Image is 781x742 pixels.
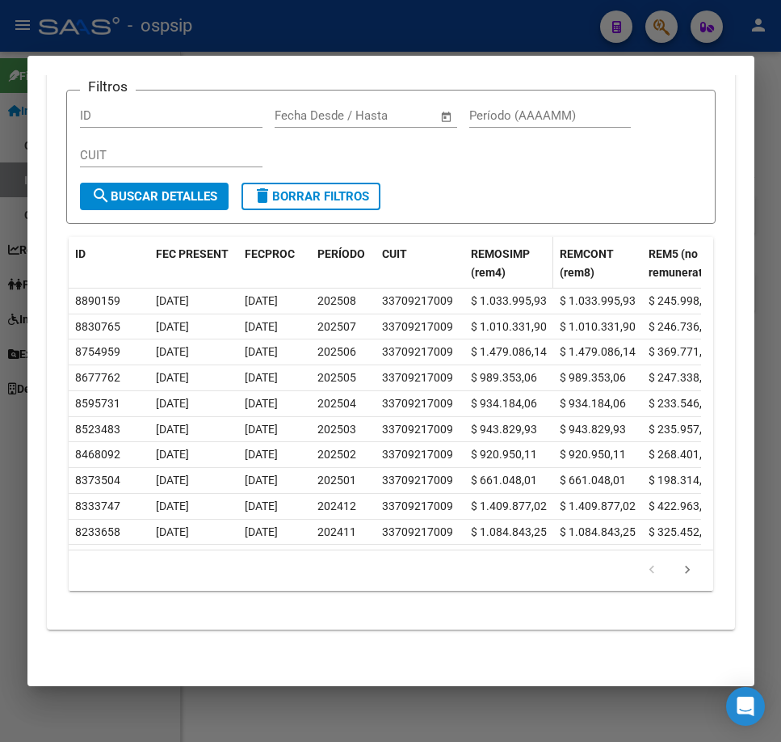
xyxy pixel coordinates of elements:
span: [DATE] [245,371,278,384]
span: $ 198.314,40 [649,474,715,487]
span: Borrar Filtros [253,189,369,204]
div: Open Intercom Messenger [726,687,765,726]
span: 8373504 [75,474,120,487]
button: Open calendar [437,108,456,126]
span: $ 920.950,11 [471,448,537,461]
span: $ 1.479.086,14 [560,345,636,358]
span: [DATE] [245,423,278,436]
span: REMOSIMP (rem4) [471,247,530,279]
span: 8890159 [75,294,120,307]
span: [DATE] [245,294,278,307]
span: $ 235.957,48 [649,423,715,436]
span: $ 934.184,06 [560,397,626,410]
span: [DATE] [156,423,189,436]
span: 8233658 [75,525,120,538]
span: 202505 [317,371,356,384]
span: $ 1.084.843,25 [471,525,547,538]
span: $ 661.048,01 [471,474,537,487]
div: 33709217009 [382,523,453,542]
span: 202504 [317,397,356,410]
span: 8333747 [75,500,120,512]
div: 33709217009 [382,445,453,464]
a: go to next page [672,562,703,580]
div: 33709217009 [382,369,453,387]
span: Buscar Detalles [91,189,217,204]
div: 33709217009 [382,292,453,310]
span: REM5 (no remunerativa) [649,247,722,279]
span: $ 1.479.086,14 [471,345,547,358]
span: $ 246.736,20 [649,320,715,333]
span: [DATE] [156,525,189,538]
span: [DATE] [245,500,278,512]
div: 33709217009 [382,394,453,413]
span: [DATE] [245,448,278,461]
span: 202507 [317,320,356,333]
span: $ 325.452,97 [649,525,715,538]
span: $ 1.033.995,93 [560,294,636,307]
span: $ 920.950,11 [560,448,626,461]
span: [DATE] [156,320,189,333]
input: Fecha fin [355,108,433,123]
span: $ 989.353,06 [471,371,537,384]
span: 8523483 [75,423,120,436]
span: ID [75,247,86,260]
span: [DATE] [156,448,189,461]
span: $ 1.010.331,90 [471,320,547,333]
datatable-header-cell: FEC PRESENT [149,237,238,290]
a: go to previous page [636,562,667,580]
div: 33709217009 [382,497,453,516]
span: 202412 [317,500,356,512]
span: REMCONT (rem8) [560,247,614,279]
span: $ 247.338,26 [649,371,715,384]
span: $ 1.010.331,90 [560,320,636,333]
datatable-header-cell: CUIT [376,237,464,290]
span: 202502 [317,448,356,461]
div: 33709217009 [382,318,453,336]
span: $ 1.409.877,02 [560,500,636,512]
span: [DATE] [245,320,278,333]
span: $ 1.409.877,02 [471,500,547,512]
mat-icon: delete [253,186,272,205]
span: [DATE] [245,525,278,538]
span: 8595731 [75,397,120,410]
span: $ 1.084.843,25 [560,525,636,538]
span: $ 989.353,06 [560,371,626,384]
span: $ 268.401,03 [649,448,715,461]
span: 202411 [317,525,356,538]
span: $ 422.963,10 [649,500,715,512]
datatable-header-cell: PERÍODO [311,237,376,290]
span: [DATE] [156,474,189,487]
span: [DATE] [245,474,278,487]
datatable-header-cell: REMOSIMP (rem4) [464,237,553,290]
datatable-header-cell: REM5 (no remunerativa) [642,237,731,290]
datatable-header-cell: REMCONT (rem8) [553,237,642,290]
span: 8468092 [75,448,120,461]
span: 8830765 [75,320,120,333]
h3: Filtros [80,78,136,95]
span: [DATE] [156,345,189,358]
span: 202503 [317,423,356,436]
span: $ 943.829,93 [560,423,626,436]
mat-icon: search [91,186,111,205]
span: $ 1.033.995,93 [471,294,547,307]
span: [DATE] [156,371,189,384]
span: 8754959 [75,345,120,358]
span: 202506 [317,345,356,358]
span: [DATE] [245,345,278,358]
span: $ 943.829,93 [471,423,537,436]
span: $ 369.771,53 [649,345,715,358]
div: 33709217009 [382,471,453,490]
span: CUIT [382,247,407,260]
span: 8677762 [75,371,120,384]
span: $ 661.048,01 [560,474,626,487]
span: 202508 [317,294,356,307]
span: FECPROC [245,247,295,260]
span: [DATE] [156,397,189,410]
span: $ 934.184,06 [471,397,537,410]
div: 33709217009 [382,343,453,361]
span: $ 233.546,01 [649,397,715,410]
span: FEC PRESENT [156,247,229,260]
button: Borrar Filtros [241,183,380,210]
div: 33709217009 [382,420,453,439]
button: Buscar Detalles [80,183,229,210]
